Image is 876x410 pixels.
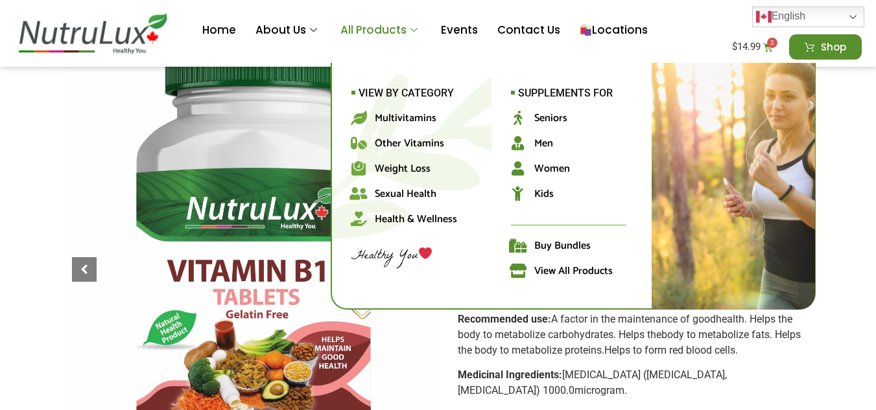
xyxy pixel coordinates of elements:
h2: Supplements for [511,88,622,98]
a: About Us [246,5,331,56]
a: Buy Bundles [511,238,591,264]
span: Sexual Health [375,185,436,203]
span: body to metabolize fats. Helps the body to metabolize proteins. [458,328,801,356]
h2: Healthy You [351,247,491,263]
span: View All Products [534,262,613,280]
span: Other Vitamins [375,135,444,152]
span: A factor in the maintenance of good [551,313,716,325]
span: $ [732,41,737,52]
bdi: 14.99 [732,41,761,52]
a: Multivitamins [351,111,436,136]
span: Seniors [534,109,567,127]
span: Men [534,135,553,152]
a: Shop [789,34,862,60]
a: Contact Us [488,5,570,56]
a: Locations [570,5,657,56]
b: Medicinal Ingredients: [458,369,562,381]
span: Weight Loss [375,160,431,177]
a: Kids [511,187,554,212]
span: 2 [767,38,777,48]
a: Other Vitamins [351,136,444,161]
img: 🛍️ [580,25,591,36]
a: Sexual Health [351,187,436,212]
span: Shop [821,42,846,52]
a: Men [511,136,553,161]
span: Kids [534,185,554,203]
span: Women [534,160,570,177]
b: Recommended use: [458,313,551,325]
a: $14.99 2 [716,34,789,60]
span: Helps to form red blood cells. [604,344,738,356]
a: Women [511,161,570,187]
span: [MEDICAL_DATA]) 1000.0microgram. [458,384,627,396]
h2: View by Category [351,88,464,98]
a: All Products [331,5,431,56]
span: [MEDICAL_DATA] ([MEDICAL_DATA], [562,369,727,381]
a: View All Products [511,264,613,289]
span: Multivitamins [375,109,436,127]
a: Weight Loss [351,161,431,187]
span: Health & Wellness [375,211,457,228]
img: ❤️ [419,247,432,260]
a: Health & Wellness [351,212,457,237]
a: Home [193,5,246,56]
span: health. Helps the body to metabolize carbohydrates. Helps the [458,313,792,341]
a: Seniors [511,111,567,136]
a: Events [431,5,488,56]
span: Buy Bundles [534,237,591,255]
img: en [756,9,772,25]
a: English [752,6,864,27]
